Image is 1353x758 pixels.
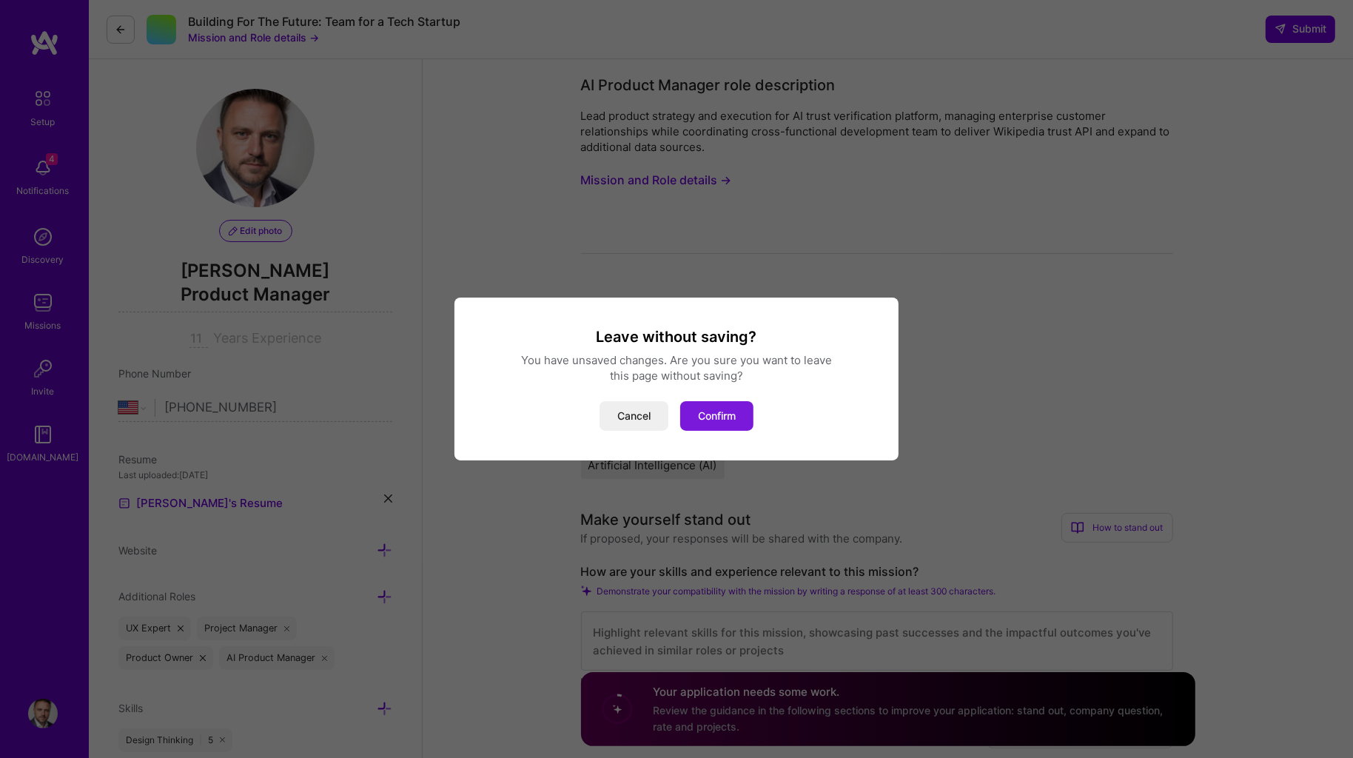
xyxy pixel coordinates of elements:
button: Confirm [680,401,753,431]
button: Cancel [600,401,668,431]
div: You have unsaved changes. Are you sure you want to leave [472,352,881,368]
div: modal [454,298,899,460]
h3: Leave without saving? [472,327,881,346]
div: this page without saving? [472,368,881,383]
